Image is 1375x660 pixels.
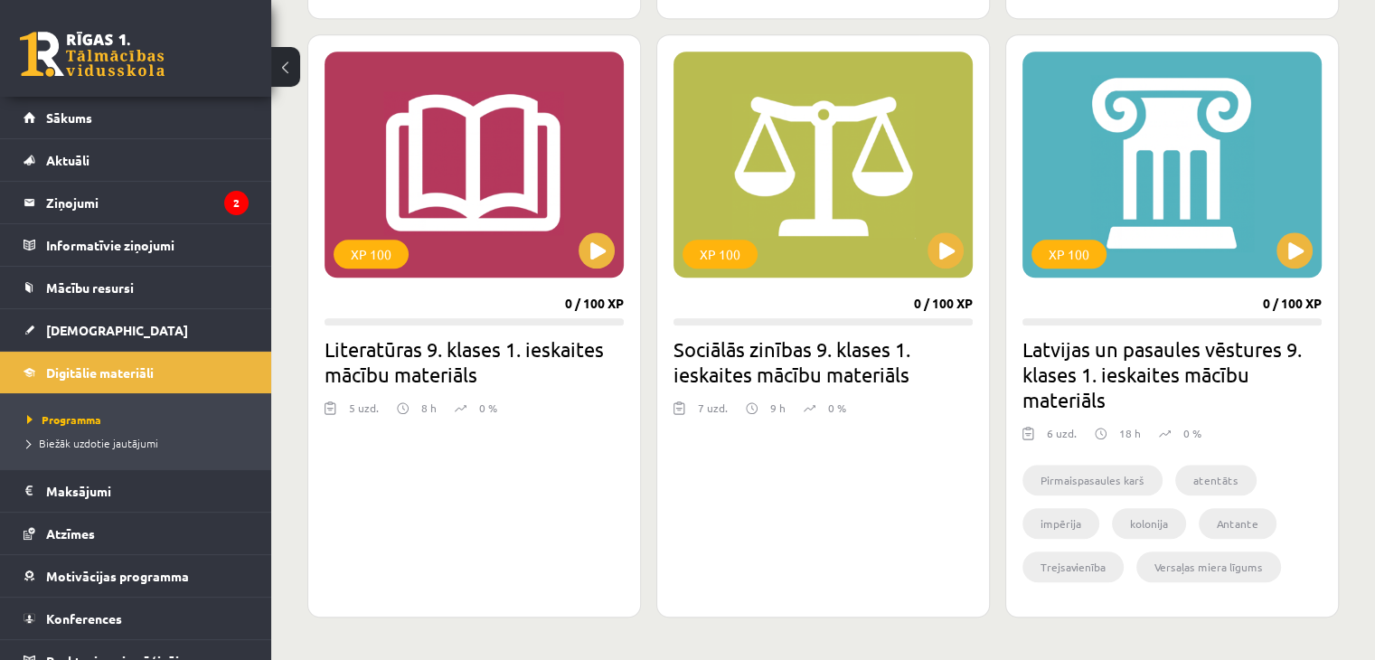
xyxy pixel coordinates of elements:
a: Sākums [24,97,249,138]
li: Versaļas miera līgums [1136,552,1281,582]
div: XP 100 [1031,240,1107,269]
a: Informatīvie ziņojumi [24,224,249,266]
div: XP 100 [334,240,409,269]
div: 6 uzd. [1047,425,1077,452]
span: [DEMOGRAPHIC_DATA] [46,322,188,338]
a: Biežāk uzdotie jautājumi [27,435,253,451]
a: Programma [27,411,253,428]
h2: Latvijas un pasaules vēstures 9. klases 1. ieskaites mācību materiāls [1022,336,1322,412]
legend: Informatīvie ziņojumi [46,224,249,266]
div: 7 uzd. [698,400,728,427]
li: atentāts [1175,465,1257,495]
a: Mācību resursi [24,267,249,308]
span: Atzīmes [46,525,95,542]
a: Rīgas 1. Tālmācības vidusskola [20,32,165,77]
p: 0 % [1183,425,1201,441]
span: Konferences [46,610,122,627]
div: XP 100 [683,240,758,269]
a: Aktuāli [24,139,249,181]
a: Maksājumi [24,470,249,512]
p: 0 % [828,400,846,416]
h2: Literatūras 9. klases 1. ieskaites mācību materiāls [325,336,624,387]
span: Mācību resursi [46,279,134,296]
span: Digitālie materiāli [46,364,154,381]
p: 18 h [1119,425,1141,441]
h2: Sociālās zinības 9. klases 1. ieskaites mācību materiāls [673,336,973,387]
li: kolonija [1112,508,1186,539]
i: 2 [224,191,249,215]
a: Konferences [24,598,249,639]
a: Ziņojumi2 [24,182,249,223]
a: Motivācijas programma [24,555,249,597]
li: Trejsavienība [1022,552,1124,582]
p: 9 h [770,400,786,416]
li: Pirmaispasaules karš [1022,465,1163,495]
a: Atzīmes [24,513,249,554]
legend: Ziņojumi [46,182,249,223]
div: 5 uzd. [349,400,379,427]
span: Programma [27,412,101,427]
a: [DEMOGRAPHIC_DATA] [24,309,249,351]
p: 0 % [479,400,497,416]
span: Motivācijas programma [46,568,189,584]
li: Antante [1199,508,1276,539]
a: Digitālie materiāli [24,352,249,393]
li: impērija [1022,508,1099,539]
legend: Maksājumi [46,470,249,512]
p: 8 h [421,400,437,416]
span: Biežāk uzdotie jautājumi [27,436,158,450]
span: Sākums [46,109,92,126]
span: Aktuāli [46,152,89,168]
